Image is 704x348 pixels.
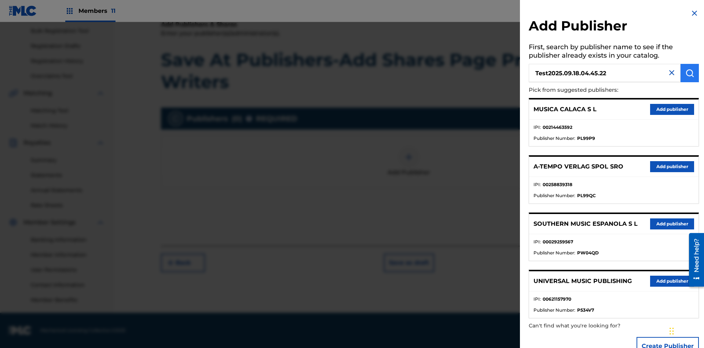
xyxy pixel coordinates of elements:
img: Search Works [685,69,694,77]
strong: P534V7 [577,307,594,313]
button: Add publisher [650,218,694,229]
button: Add publisher [650,276,694,287]
span: Publisher Number : [533,192,575,199]
strong: 00029259567 [543,239,573,245]
strong: 00621157970 [543,296,571,302]
h2: Add Publisher [529,18,699,36]
p: UNIVERSAL MUSIC PUBLISHING [533,277,632,286]
p: Can't find what you're looking for? [529,318,657,333]
iframe: Resource Center [683,230,704,290]
p: Pick from suggested publishers: [529,82,657,98]
span: IPI : [533,296,541,302]
span: IPI : [533,124,541,131]
button: Add publisher [650,104,694,115]
p: SOUTHERN MUSIC ESPANOLA S L [533,220,638,228]
button: Add publisher [650,161,694,172]
iframe: Chat Widget [667,313,704,348]
h5: First, search by publisher name to see if the publisher already exists in your catalog. [529,41,699,64]
strong: 00258839318 [543,181,572,188]
span: IPI : [533,239,541,245]
input: Search publisher's name [529,64,681,82]
span: IPI : [533,181,541,188]
strong: PW04QD [577,250,599,256]
img: close [667,68,676,77]
span: Members [78,7,115,15]
p: A-TEMPO VERLAG SPOL SRO [533,162,623,171]
span: Publisher Number : [533,250,575,256]
strong: PL99QC [577,192,596,199]
img: Top Rightsholders [65,7,74,15]
span: Publisher Number : [533,307,575,313]
img: MLC Logo [9,6,37,16]
p: MUSICA CALACA S L [533,105,597,114]
strong: 00214463592 [543,124,572,131]
span: 11 [111,7,115,14]
span: Publisher Number : [533,135,575,142]
strong: PL99P9 [577,135,595,142]
div: Drag [670,320,674,342]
